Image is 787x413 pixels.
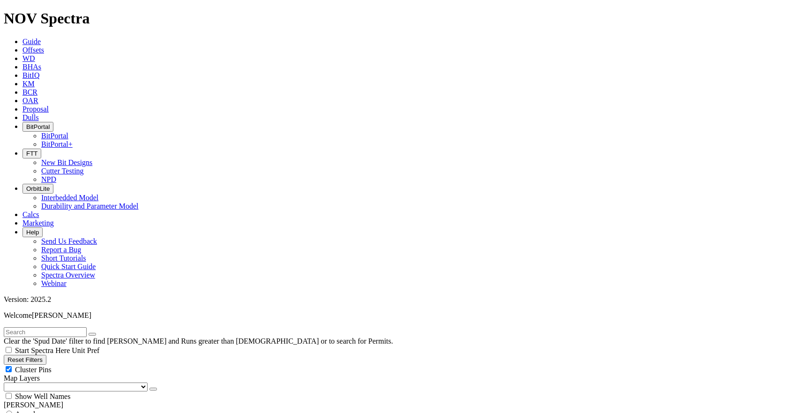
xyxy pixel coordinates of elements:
span: Unit Pref [72,346,99,354]
a: Durability and Parameter Model [41,202,139,210]
a: Proposal [22,105,49,113]
span: Cluster Pins [15,366,52,374]
span: FTT [26,150,37,157]
h1: NOV Spectra [4,10,783,27]
span: Start Spectra Here [15,346,70,354]
span: Show Well Names [15,392,70,400]
a: Report a Bug [41,246,81,254]
a: BitPortal [41,132,68,140]
a: Short Tutorials [41,254,86,262]
span: Clear the 'Spud Date' filter to find [PERSON_NAME] and Runs greater than [DEMOGRAPHIC_DATA] or to... [4,337,393,345]
a: Offsets [22,46,44,54]
a: Dulls [22,113,39,121]
p: Welcome [4,311,783,320]
input: Search [4,327,87,337]
a: WD [22,54,35,62]
a: Webinar [41,279,67,287]
a: NPD [41,175,56,183]
a: BitIQ [22,71,39,79]
a: Send Us Feedback [41,237,97,245]
button: Help [22,227,43,237]
span: Help [26,229,39,236]
button: BitPortal [22,122,53,132]
div: Version: 2025.2 [4,295,783,304]
button: OrbitLite [22,184,53,194]
span: OrbitLite [26,185,50,192]
a: KM [22,80,35,88]
a: Quick Start Guide [41,263,96,270]
button: FTT [22,149,41,158]
button: Reset Filters [4,355,46,365]
div: [PERSON_NAME] [4,401,783,409]
a: Spectra Overview [41,271,95,279]
a: Cutter Testing [41,167,84,175]
a: Marketing [22,219,54,227]
a: Guide [22,38,41,45]
span: Map Layers [4,374,40,382]
a: BHAs [22,63,41,71]
a: OAR [22,97,38,105]
span: BitPortal [26,123,50,130]
a: BCR [22,88,37,96]
span: [PERSON_NAME] [32,311,91,319]
a: BitPortal+ [41,140,73,148]
a: Calcs [22,210,39,218]
a: Interbedded Model [41,194,98,202]
a: New Bit Designs [41,158,92,166]
input: Start Spectra Here [6,347,12,353]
